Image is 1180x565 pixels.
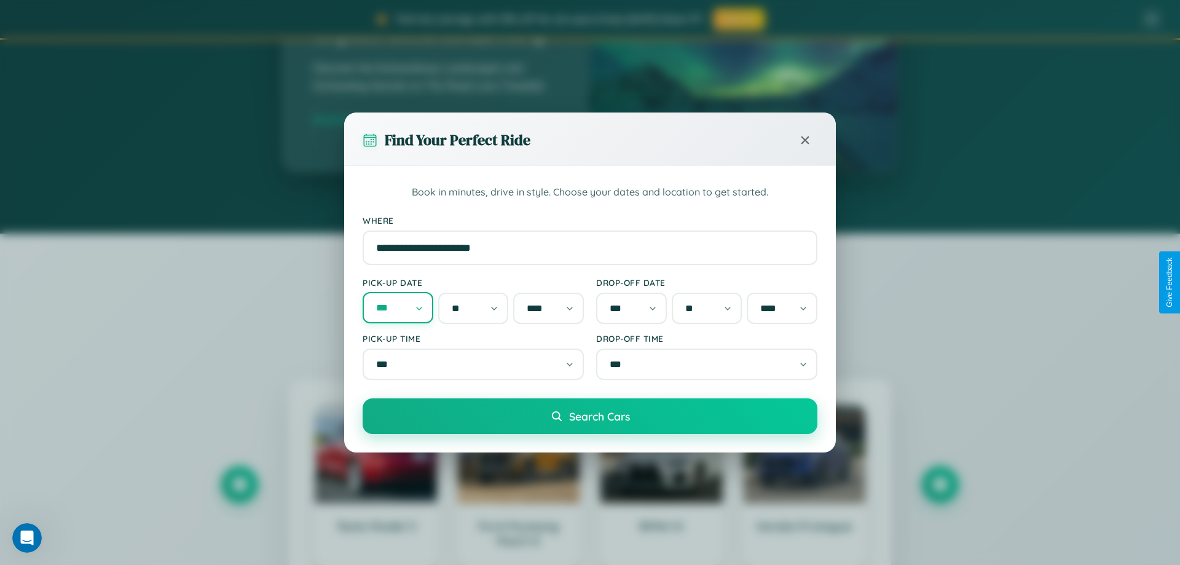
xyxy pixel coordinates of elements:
label: Drop-off Date [596,277,817,288]
label: Pick-up Time [363,333,584,344]
span: Search Cars [569,409,630,423]
button: Search Cars [363,398,817,434]
label: Drop-off Time [596,333,817,344]
label: Where [363,215,817,226]
h3: Find Your Perfect Ride [385,130,530,150]
p: Book in minutes, drive in style. Choose your dates and location to get started. [363,184,817,200]
label: Pick-up Date [363,277,584,288]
